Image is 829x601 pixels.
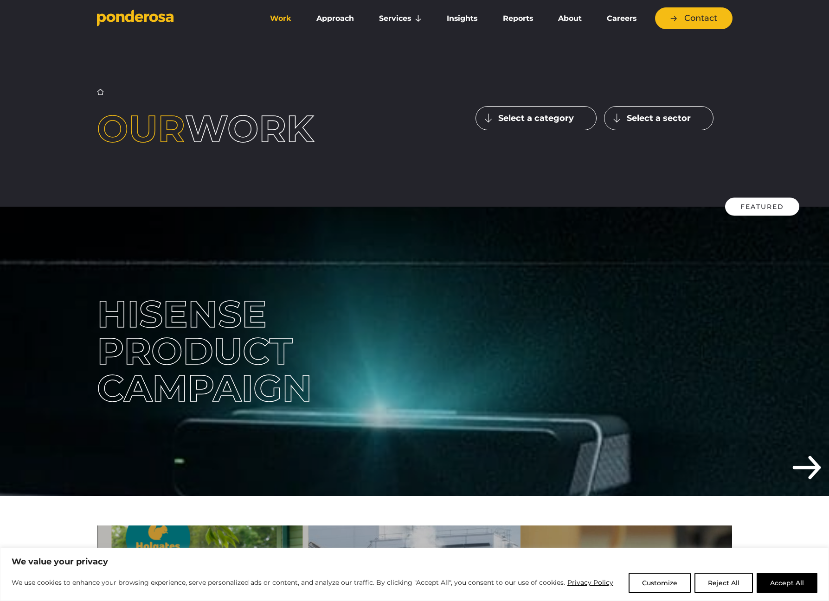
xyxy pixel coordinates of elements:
a: Reports [492,9,544,28]
button: Accept All [757,573,817,593]
button: Reject All [694,573,753,593]
div: Featured [725,198,799,216]
a: Approach [306,9,365,28]
h1: work [97,110,353,147]
a: Contact [655,7,733,29]
a: Work [259,9,302,28]
a: About [547,9,592,28]
button: Select a category [476,106,597,130]
button: Select a sector [604,106,713,130]
a: Privacy Policy [567,577,614,588]
p: We value your privacy [12,556,817,567]
a: Go to homepage [97,9,245,28]
a: Services [368,9,432,28]
a: Home [97,89,104,95]
p: We use cookies to enhance your browsing experience, serve personalized ads or content, and analyz... [12,577,614,588]
a: Careers [596,9,647,28]
a: Insights [436,9,488,28]
span: Our [97,106,185,151]
div: Hisense Product Campaign [97,296,408,407]
button: Customize [629,573,691,593]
